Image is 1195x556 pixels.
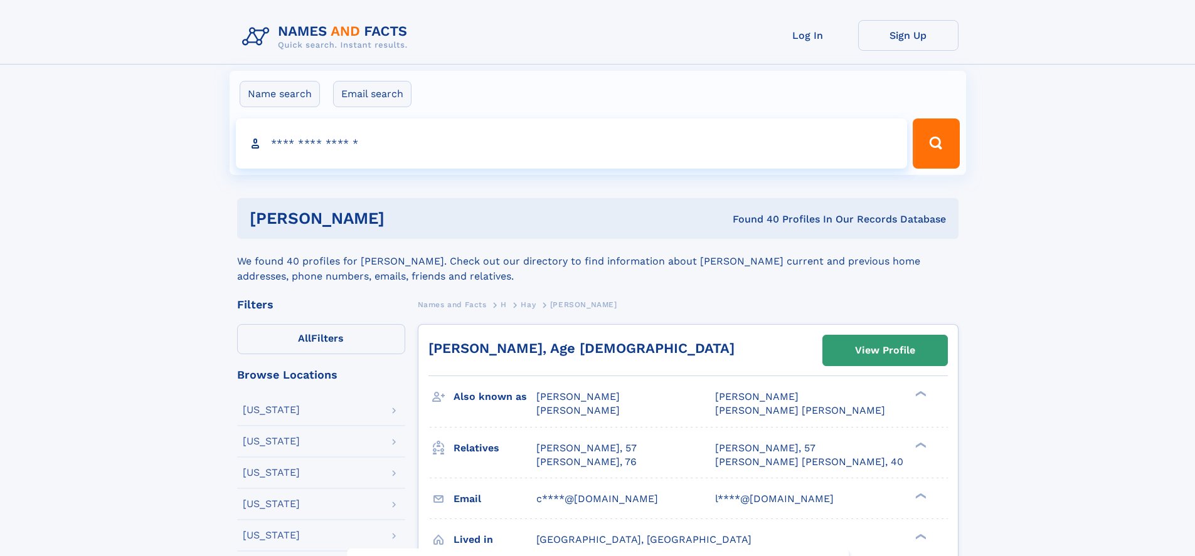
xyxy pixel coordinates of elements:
span: [PERSON_NAME] [536,391,620,402]
a: View Profile [823,335,947,365]
h1: [PERSON_NAME] [250,211,559,226]
div: [US_STATE] [243,530,300,540]
span: [PERSON_NAME] [550,300,617,309]
a: [PERSON_NAME], 76 [536,455,637,469]
img: Logo Names and Facts [237,20,418,54]
div: Filters [237,299,405,310]
a: Hay [521,296,536,312]
div: [US_STATE] [243,499,300,509]
h3: Also known as [454,386,536,407]
a: Names and Facts [418,296,487,312]
span: Hay [521,300,536,309]
div: View Profile [855,336,915,365]
button: Search Button [913,118,959,169]
h3: Relatives [454,438,536,459]
a: Sign Up [858,20,959,51]
label: Filters [237,324,405,354]
a: [PERSON_NAME], Age [DEMOGRAPHIC_DATA] [428,340,735,356]
span: H [501,300,507,309]
span: [GEOGRAPHIC_DATA], [GEOGRAPHIC_DATA] [536,533,752,545]
label: Email search [333,81,412,107]
h3: Email [454,488,536,510]
input: search input [236,118,908,169]
div: ❯ [912,390,927,398]
a: [PERSON_NAME], 57 [715,441,815,455]
div: [US_STATE] [243,468,300,478]
a: [PERSON_NAME], 57 [536,441,637,455]
div: [US_STATE] [243,405,300,415]
div: We found 40 profiles for [PERSON_NAME]. Check out our directory to find information about [PERSON... [237,239,959,284]
div: Browse Locations [237,369,405,380]
div: ❯ [912,491,927,500]
div: ❯ [912,441,927,449]
label: Name search [240,81,320,107]
div: [US_STATE] [243,436,300,446]
a: Log In [758,20,858,51]
span: [PERSON_NAME] [536,404,620,416]
a: H [501,296,507,312]
span: All [298,332,311,344]
a: [PERSON_NAME] [PERSON_NAME], 40 [715,455,903,469]
div: Found 40 Profiles In Our Records Database [558,212,946,226]
div: ❯ [912,532,927,540]
span: [PERSON_NAME] [PERSON_NAME] [715,404,885,416]
span: [PERSON_NAME] [715,391,799,402]
h3: Lived in [454,529,536,550]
